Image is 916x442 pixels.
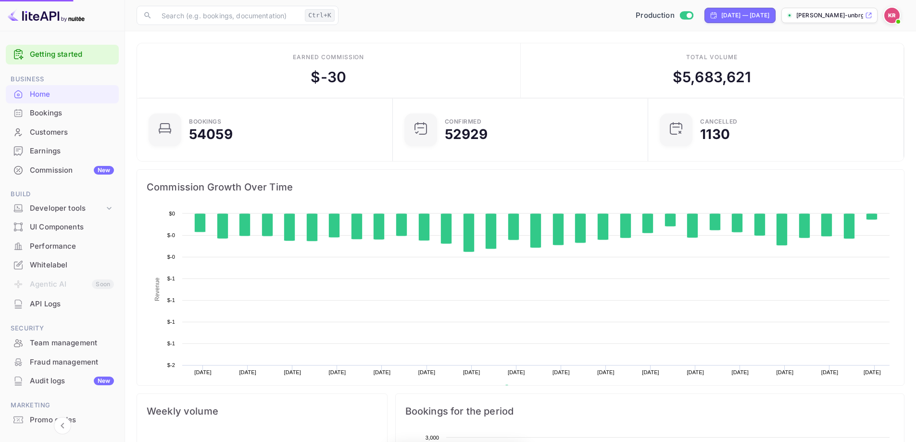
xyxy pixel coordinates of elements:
a: Customers [6,123,119,141]
span: Marketing [6,400,119,411]
div: Fraud management [30,357,114,368]
img: Kobus Roux [884,8,900,23]
text: [DATE] [239,369,256,375]
text: [DATE] [732,369,749,375]
span: Production [636,10,675,21]
div: UI Components [30,222,114,233]
input: Search (e.g. bookings, documentation) [156,6,301,25]
a: Whitelabel [6,256,119,274]
div: Total volume [686,53,738,62]
div: Switch to Sandbox mode [632,10,697,21]
div: Customers [30,127,114,138]
a: Performance [6,237,119,255]
div: Performance [6,237,119,256]
div: Fraud management [6,353,119,372]
div: API Logs [6,295,119,314]
div: UI Components [6,218,119,237]
p: [PERSON_NAME]-unbrg.[PERSON_NAME]... [796,11,863,20]
div: CANCELLED [700,119,738,125]
a: Team management [6,334,119,352]
div: Customers [6,123,119,142]
text: [DATE] [508,369,525,375]
img: LiteAPI logo [8,8,85,23]
span: Security [6,323,119,334]
text: [DATE] [194,369,212,375]
div: [DATE] — [DATE] [721,11,769,20]
text: $-1 [167,276,175,281]
div: Developer tools [30,203,104,214]
text: $-0 [167,232,175,238]
text: [DATE] [864,369,881,375]
text: $0 [169,211,175,216]
div: New [94,166,114,175]
div: Getting started [6,45,119,64]
div: Promo codes [30,415,114,426]
a: Fraud management [6,353,119,371]
div: Whitelabel [6,256,119,275]
div: Bookings [6,104,119,123]
a: UI Components [6,218,119,236]
div: Developer tools [6,200,119,217]
text: Revenue [154,278,161,301]
a: Audit logsNew [6,372,119,390]
button: Collapse navigation [54,417,71,434]
text: $-1 [167,297,175,303]
text: $-2 [167,362,175,368]
div: Earnings [6,142,119,161]
div: Bookings [30,108,114,119]
div: Earnings [30,146,114,157]
text: $-0 [167,254,175,260]
span: Build [6,189,119,200]
div: 54059 [189,127,233,141]
text: [DATE] [418,369,436,375]
span: Weekly volume [147,404,377,419]
a: API Logs [6,295,119,313]
div: Confirmed [445,119,482,125]
div: New [94,377,114,385]
a: CommissionNew [6,161,119,179]
span: Commission Growth Over Time [147,179,894,195]
text: [DATE] [687,369,704,375]
div: 52929 [445,127,488,141]
a: Getting started [30,49,114,60]
text: [DATE] [284,369,301,375]
span: Business [6,74,119,85]
a: Promo codes [6,411,119,429]
div: $ -30 [311,66,346,88]
div: Home [30,89,114,100]
div: Whitelabel [30,260,114,271]
a: Home [6,85,119,103]
text: [DATE] [642,369,659,375]
div: API Logs [30,299,114,310]
div: Earned commission [293,53,364,62]
text: [DATE] [329,369,346,375]
text: [DATE] [374,369,391,375]
div: Bookings [189,119,221,125]
div: Team management [6,334,119,353]
div: 1130 [700,127,730,141]
div: Ctrl+K [305,9,335,22]
text: [DATE] [777,369,794,375]
text: [DATE] [597,369,615,375]
div: Performance [30,241,114,252]
text: Revenue [513,385,538,391]
text: $-1 [167,319,175,325]
a: Bookings [6,104,119,122]
text: [DATE] [463,369,480,375]
div: Audit logsNew [6,372,119,391]
div: Promo codes [6,411,119,429]
div: Home [6,85,119,104]
text: $-1 [167,341,175,346]
text: 3,000 [425,435,439,441]
div: $ 5,683,621 [673,66,752,88]
a: Earnings [6,142,119,160]
span: Bookings for the period [405,404,894,419]
text: [DATE] [821,369,839,375]
div: CommissionNew [6,161,119,180]
div: Commission [30,165,114,176]
text: [DATE] [552,369,570,375]
div: Audit logs [30,376,114,387]
div: Team management [30,338,114,349]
